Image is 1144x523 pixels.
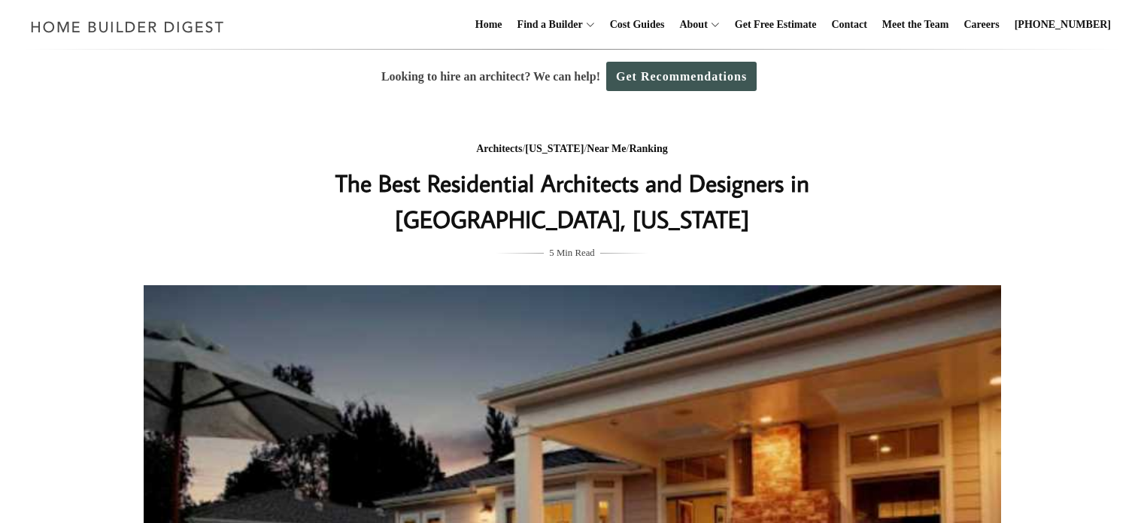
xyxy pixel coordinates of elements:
[272,165,872,237] h1: The Best Residential Architects and Designers in [GEOGRAPHIC_DATA], [US_STATE]
[1009,1,1117,49] a: [PHONE_NUMBER]
[511,1,583,49] a: Find a Builder
[525,143,584,154] a: [US_STATE]
[272,140,872,159] div: / / /
[606,62,757,91] a: Get Recommendations
[587,143,626,154] a: Near Me
[476,143,522,154] a: Architects
[673,1,707,49] a: About
[729,1,823,49] a: Get Free Estimate
[469,1,508,49] a: Home
[876,1,955,49] a: Meet the Team
[825,1,872,49] a: Contact
[958,1,1006,49] a: Careers
[604,1,671,49] a: Cost Guides
[629,143,667,154] a: Ranking
[24,12,231,41] img: Home Builder Digest
[549,245,594,261] span: 5 Min Read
